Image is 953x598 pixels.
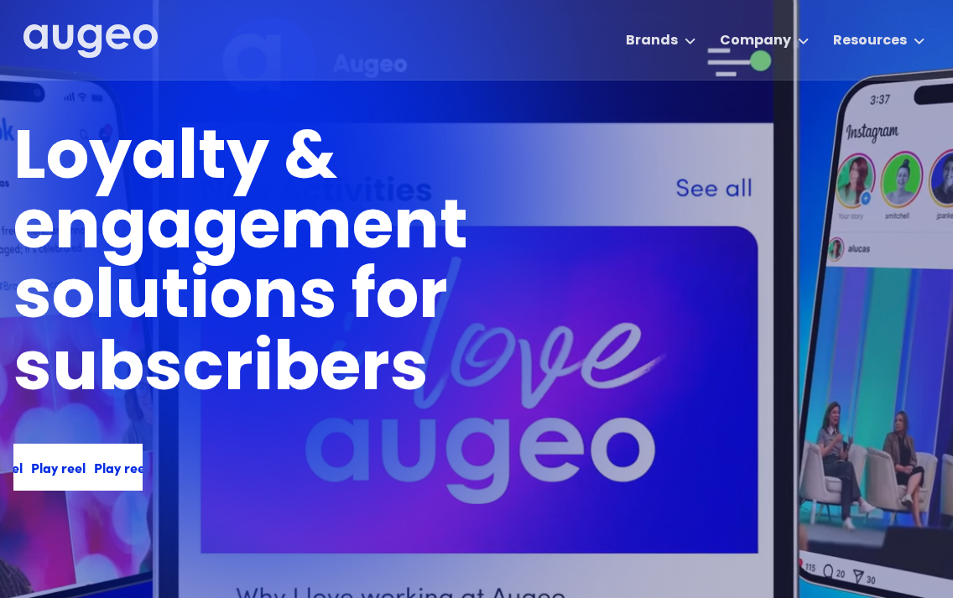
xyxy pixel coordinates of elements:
[720,31,791,51] div: Company
[29,457,84,477] div: Play reel
[13,444,143,491] a: Play reelPlay reelPlay reel
[13,126,738,335] h1: Loyalty & engagement solutions for
[23,24,158,59] img: Augeo's full logo in white.
[92,457,147,477] div: Play reel
[626,31,678,51] div: Brands
[833,31,907,51] div: Resources
[13,337,429,407] h1: subscribers
[23,24,158,60] a: home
